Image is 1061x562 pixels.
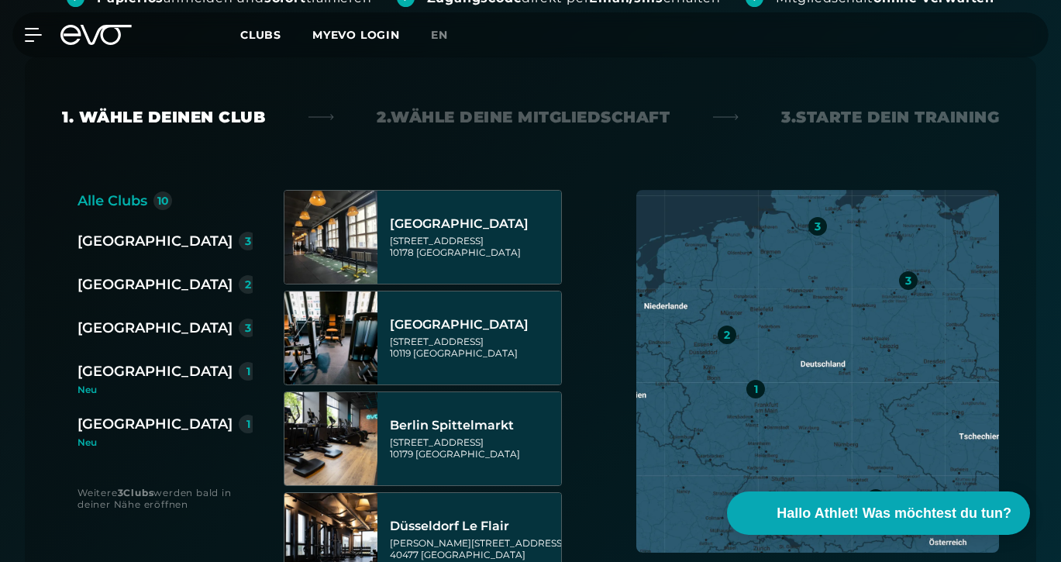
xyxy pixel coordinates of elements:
[390,317,558,333] div: [GEOGRAPHIC_DATA]
[390,216,558,232] div: [GEOGRAPHIC_DATA]
[157,195,169,206] div: 10
[246,419,250,429] div: 1
[240,28,281,42] span: Clubs
[377,106,670,128] div: 2. Wähle deine Mitgliedschaft
[78,190,147,212] div: Alle Clubs
[390,519,565,534] div: Düsseldorf Le Flair
[754,384,758,395] div: 1
[240,27,312,42] a: Clubs
[636,190,999,553] img: map
[246,366,250,377] div: 1
[62,106,265,128] div: 1. Wähle deinen Club
[78,274,233,295] div: [GEOGRAPHIC_DATA]
[78,487,253,510] div: Weitere werden bald in deiner Nähe eröffnen
[78,385,270,395] div: Neu
[781,106,999,128] div: 3. Starte dein Training
[390,537,565,560] div: [PERSON_NAME][STREET_ADDRESS] 40477 [GEOGRAPHIC_DATA]
[78,413,233,435] div: [GEOGRAPHIC_DATA]
[78,438,257,447] div: Neu
[724,329,730,340] div: 2
[431,28,448,42] span: en
[390,436,558,460] div: [STREET_ADDRESS] 10179 [GEOGRAPHIC_DATA]
[245,279,251,290] div: 2
[284,291,377,384] img: Berlin Rosenthaler Platz
[727,491,1030,535] button: Hallo Athlet! Was möchtest du tun?
[390,418,558,433] div: Berlin Spittelmarkt
[390,336,558,359] div: [STREET_ADDRESS] 10119 [GEOGRAPHIC_DATA]
[390,235,558,258] div: [STREET_ADDRESS] 10178 [GEOGRAPHIC_DATA]
[777,503,1011,524] span: Hallo Athlet! Was möchtest du tun?
[284,392,377,485] img: Berlin Spittelmarkt
[312,28,400,42] a: MYEVO LOGIN
[815,221,821,232] div: 3
[118,487,124,498] strong: 3
[905,275,911,286] div: 3
[245,322,251,333] div: 3
[78,317,233,339] div: [GEOGRAPHIC_DATA]
[78,230,233,252] div: [GEOGRAPHIC_DATA]
[78,360,233,382] div: [GEOGRAPHIC_DATA]
[123,487,153,498] strong: Clubs
[431,26,467,44] a: en
[284,191,377,284] img: Berlin Alexanderplatz
[245,236,251,247] div: 3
